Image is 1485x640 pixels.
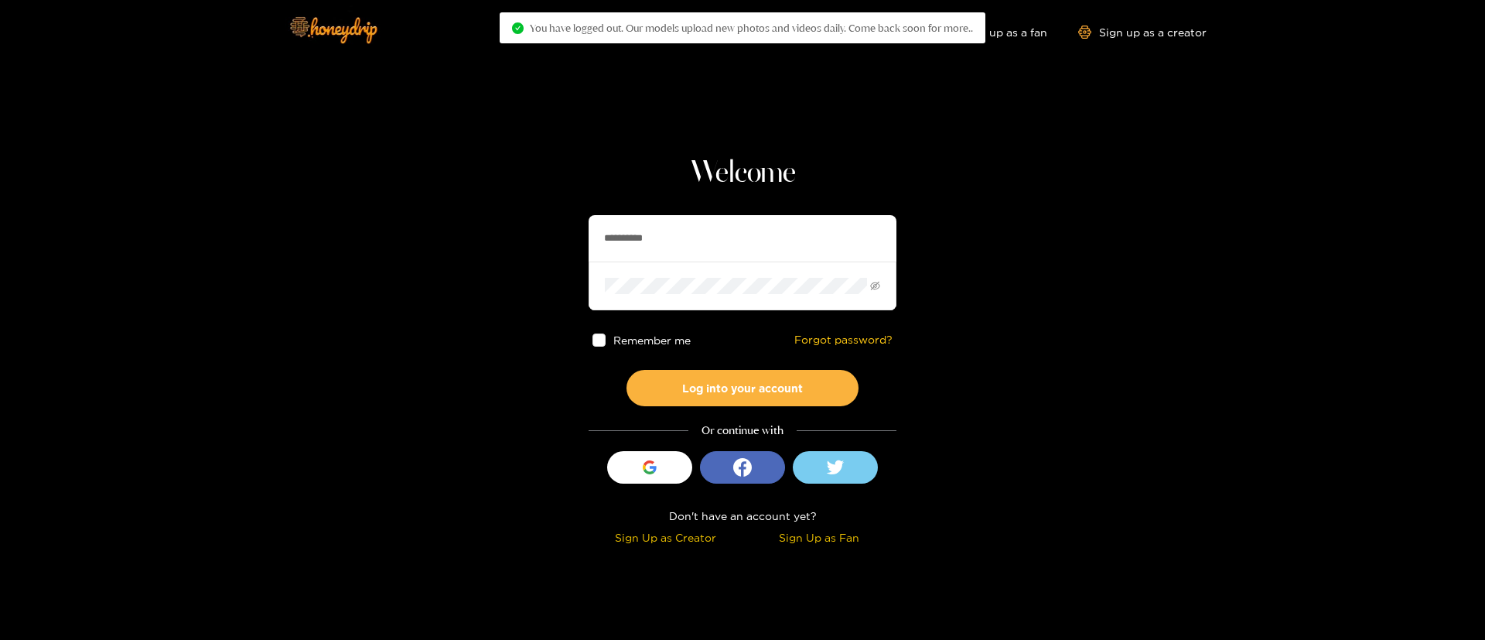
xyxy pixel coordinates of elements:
span: You have logged out. Our models upload new photos and videos daily. Come back soon for more.. [530,22,973,34]
h1: Welcome [589,155,896,192]
a: Sign up as a creator [1078,26,1207,39]
div: Or continue with [589,422,896,440]
span: check-circle [512,22,524,34]
span: eye-invisible [870,281,880,291]
div: Don't have an account yet? [589,507,896,525]
a: Sign up as a fan [941,26,1047,39]
div: Sign Up as Fan [746,529,893,546]
button: Log into your account [626,370,859,406]
div: Sign Up as Creator [592,529,739,546]
span: Remember me [613,334,691,346]
a: Forgot password? [794,334,893,347]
